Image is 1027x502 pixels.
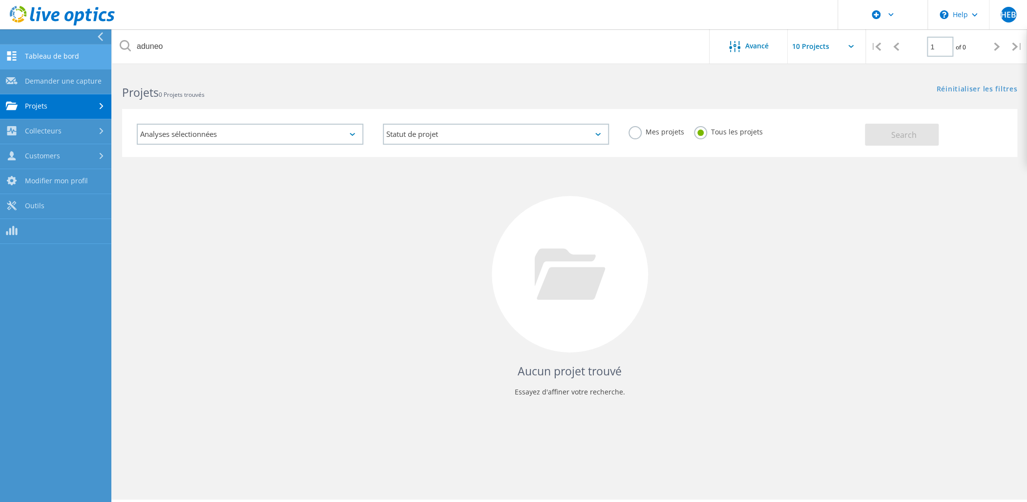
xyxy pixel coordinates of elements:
div: Analyses sélectionnées [137,124,363,145]
span: Search [891,130,916,140]
input: Rechercher des projets par nom, propriétaire, ID, société, etc. [112,29,710,64]
span: of 0 [956,43,966,51]
p: Essayez d'affiner votre recherche. [132,384,1007,400]
div: | [1007,29,1027,64]
div: | [866,29,886,64]
div: Statut de projet [383,124,609,145]
a: Réinitialiser les filtres [936,86,1017,94]
label: Tous les projets [694,126,763,135]
span: Avancé [745,43,769,49]
button: Search [865,124,939,146]
span: 0 Projets trouvés [159,90,205,99]
b: Projets [122,85,159,100]
a: Live Optics Dashboard [10,21,115,27]
h4: Aucun projet trouvé [132,363,1007,379]
span: HEB [1000,11,1016,19]
svg: \n [940,10,948,19]
label: Mes projets [629,126,684,135]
